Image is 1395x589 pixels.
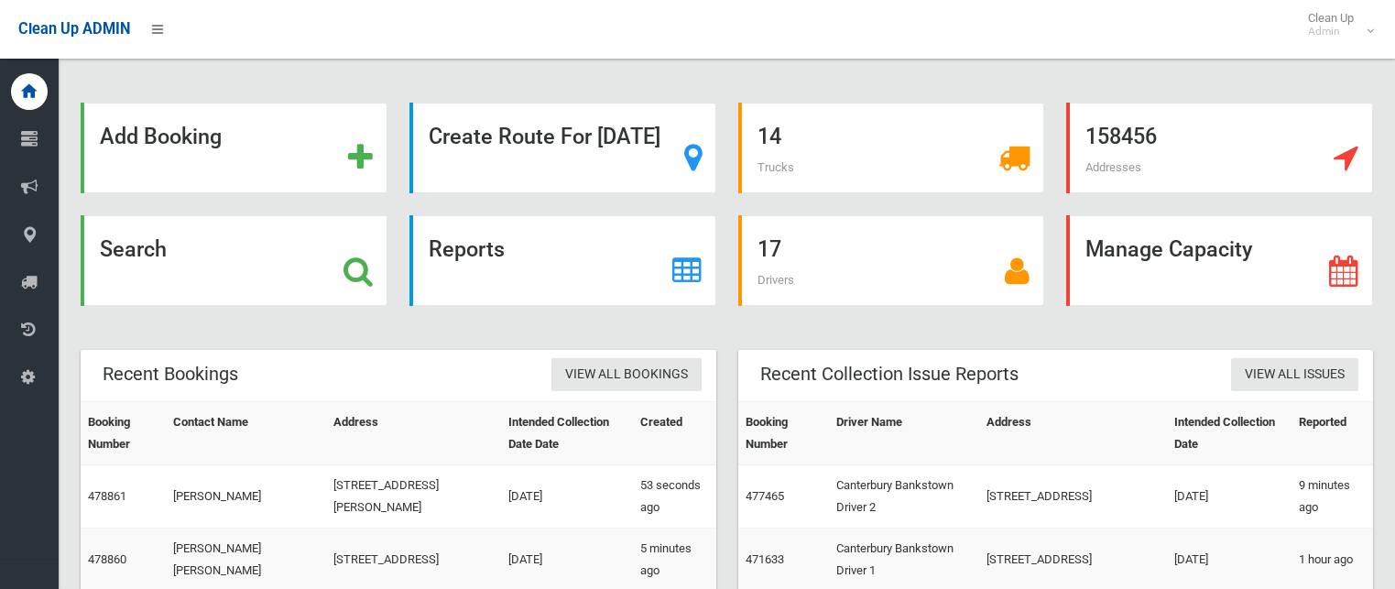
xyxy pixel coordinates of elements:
[757,160,794,174] span: Trucks
[979,465,1167,529] td: [STREET_ADDRESS]
[81,215,387,306] a: Search
[738,402,830,465] th: Booking Number
[746,489,784,503] a: 477465
[633,402,716,465] th: Created
[1085,124,1157,149] strong: 158456
[1085,236,1252,262] strong: Manage Capacity
[829,402,979,465] th: Driver Name
[633,465,716,529] td: 53 seconds ago
[1308,25,1354,38] small: Admin
[81,356,260,392] header: Recent Bookings
[1299,11,1372,38] span: Clean Up
[409,215,716,306] a: Reports
[1066,215,1373,306] a: Manage Capacity
[429,124,660,149] strong: Create Route For [DATE]
[501,465,632,529] td: [DATE]
[81,103,387,193] a: Add Booking
[81,402,166,465] th: Booking Number
[1085,160,1141,174] span: Addresses
[100,124,222,149] strong: Add Booking
[88,552,126,566] a: 478860
[1291,402,1373,465] th: Reported
[757,273,794,287] span: Drivers
[829,465,979,529] td: Canterbury Bankstown Driver 2
[979,402,1167,465] th: Address
[326,402,502,465] th: Address
[326,465,502,529] td: [STREET_ADDRESS][PERSON_NAME]
[429,236,505,262] strong: Reports
[409,103,716,193] a: Create Route For [DATE]
[501,402,632,465] th: Intended Collection Date Date
[88,489,126,503] a: 478861
[100,236,167,262] strong: Search
[1167,402,1291,465] th: Intended Collection Date
[738,215,1045,306] a: 17 Drivers
[166,402,326,465] th: Contact Name
[1231,358,1358,392] a: View All Issues
[746,552,784,566] a: 471633
[166,465,326,529] td: [PERSON_NAME]
[1167,465,1291,529] td: [DATE]
[1291,465,1373,529] td: 9 minutes ago
[1066,103,1373,193] a: 158456 Addresses
[738,103,1045,193] a: 14 Trucks
[757,124,781,149] strong: 14
[551,358,702,392] a: View All Bookings
[757,236,781,262] strong: 17
[738,356,1041,392] header: Recent Collection Issue Reports
[18,20,130,38] span: Clean Up ADMIN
